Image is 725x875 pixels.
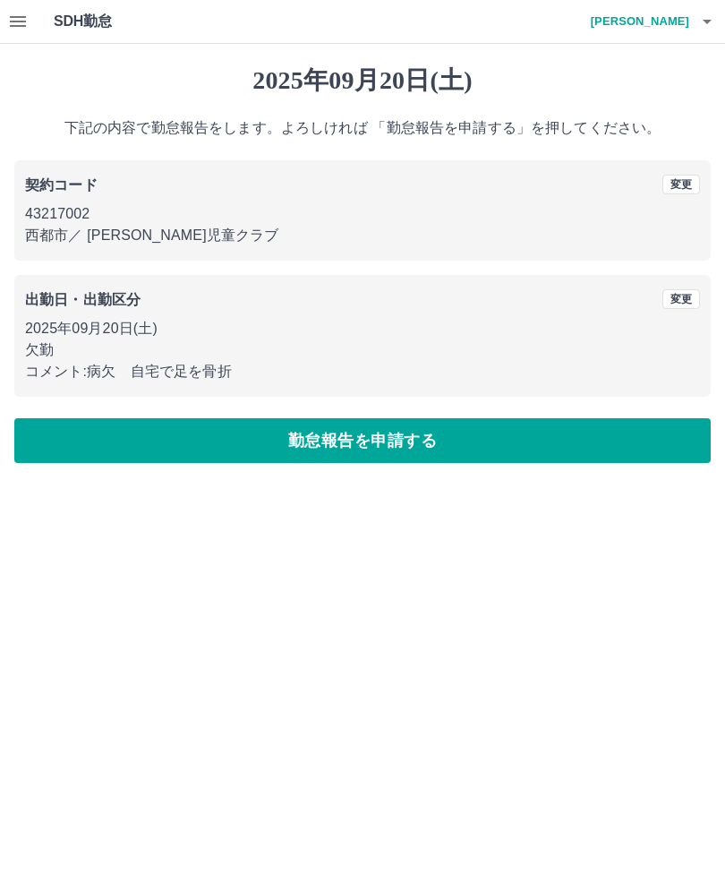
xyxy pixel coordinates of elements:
button: 勤怠報告を申請する [14,418,711,463]
p: 下記の内容で勤怠報告をします。よろしければ 「勤怠報告を申請する」を押してください。 [14,117,711,139]
p: 2025年09月20日(土) [25,318,700,339]
p: 43217002 [25,203,700,225]
p: 西都市 ／ [PERSON_NAME]児童クラブ [25,225,700,246]
b: 契約コード [25,177,98,193]
button: 変更 [662,175,700,194]
p: コメント: 病欠 自宅で足を骨折 [25,361,700,382]
button: 変更 [662,289,700,309]
b: 出勤日・出勤区分 [25,292,141,307]
h1: 2025年09月20日(土) [14,65,711,96]
p: 欠勤 [25,339,700,361]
